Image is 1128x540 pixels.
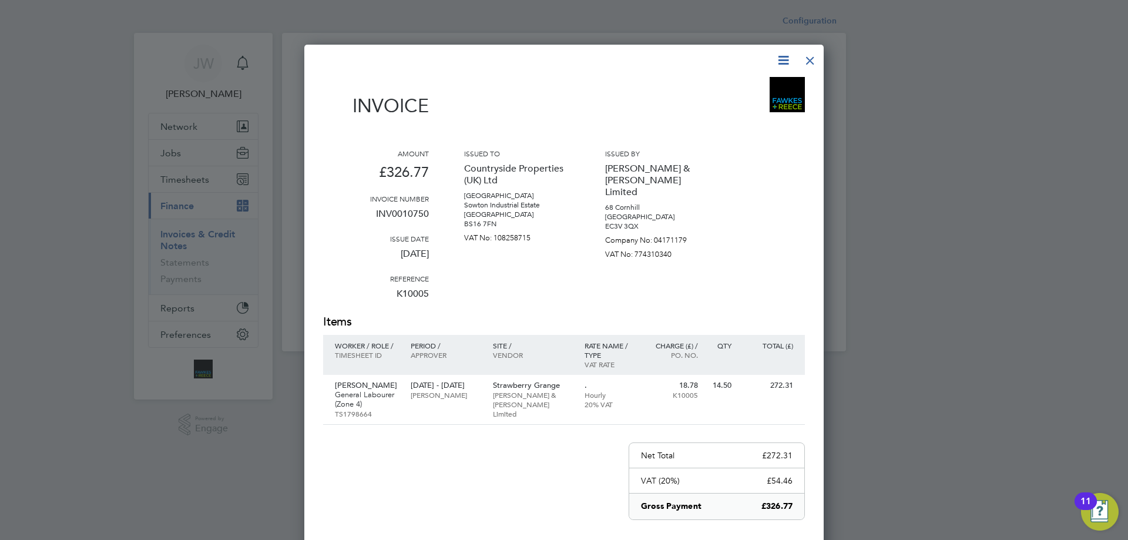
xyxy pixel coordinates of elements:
[710,381,731,390] p: 14.50
[641,475,680,486] p: VAT (20%)
[493,341,573,350] p: Site /
[647,341,698,350] p: Charge (£) /
[464,200,570,210] p: Sowton Industrial Estate
[641,501,701,512] p: Gross Payment
[335,409,399,418] p: TS1798664
[710,341,731,350] p: QTY
[323,149,429,158] h3: Amount
[585,400,636,409] p: 20% VAT
[411,381,481,390] p: [DATE] - [DATE]
[585,360,636,369] p: VAT rate
[770,77,805,112] img: bromak-logo-remittance.png
[464,158,570,191] p: Countryside Properties (UK) Ltd
[323,194,429,203] h3: Invoice number
[1081,493,1119,531] button: Open Resource Center, 11 new notifications
[761,501,793,512] p: £326.77
[585,381,636,390] p: .
[464,219,570,229] p: BS16 7FN
[411,350,481,360] p: Approver
[605,222,711,231] p: EC3V 3QX
[323,234,429,243] h3: Issue date
[411,390,481,400] p: [PERSON_NAME]
[411,341,481,350] p: Period /
[323,314,805,330] h2: Items
[323,95,429,117] h1: Invoice
[605,212,711,222] p: [GEOGRAPHIC_DATA]
[323,274,429,283] h3: Reference
[605,203,711,212] p: 68 Cornhill
[335,390,399,409] p: General Labourer (Zone 4)
[493,390,573,418] p: [PERSON_NAME] & [PERSON_NAME] Limited
[762,450,793,461] p: £272.31
[323,158,429,194] p: £326.77
[585,341,636,360] p: Rate name / type
[493,381,573,390] p: Strawberry Grange
[464,210,570,219] p: [GEOGRAPHIC_DATA]
[647,350,698,360] p: Po. No.
[647,390,698,400] p: K10005
[464,191,570,200] p: [GEOGRAPHIC_DATA]
[605,158,711,203] p: [PERSON_NAME] & [PERSON_NAME] Limited
[641,450,674,461] p: Net Total
[335,350,399,360] p: Timesheet ID
[585,390,636,400] p: Hourly
[335,341,399,350] p: Worker / Role /
[493,350,573,360] p: Vendor
[767,475,793,486] p: £54.46
[1080,501,1091,516] div: 11
[464,149,570,158] h3: Issued to
[323,283,429,314] p: K10005
[464,229,570,243] p: VAT No: 108258715
[647,381,698,390] p: 18.78
[605,231,711,245] p: Company No: 04171179
[323,243,429,274] p: [DATE]
[335,381,399,390] p: [PERSON_NAME]
[743,381,793,390] p: 272.31
[323,203,429,234] p: INV0010750
[605,149,711,158] h3: Issued by
[605,245,711,259] p: VAT No: 774310340
[743,341,793,350] p: Total (£)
